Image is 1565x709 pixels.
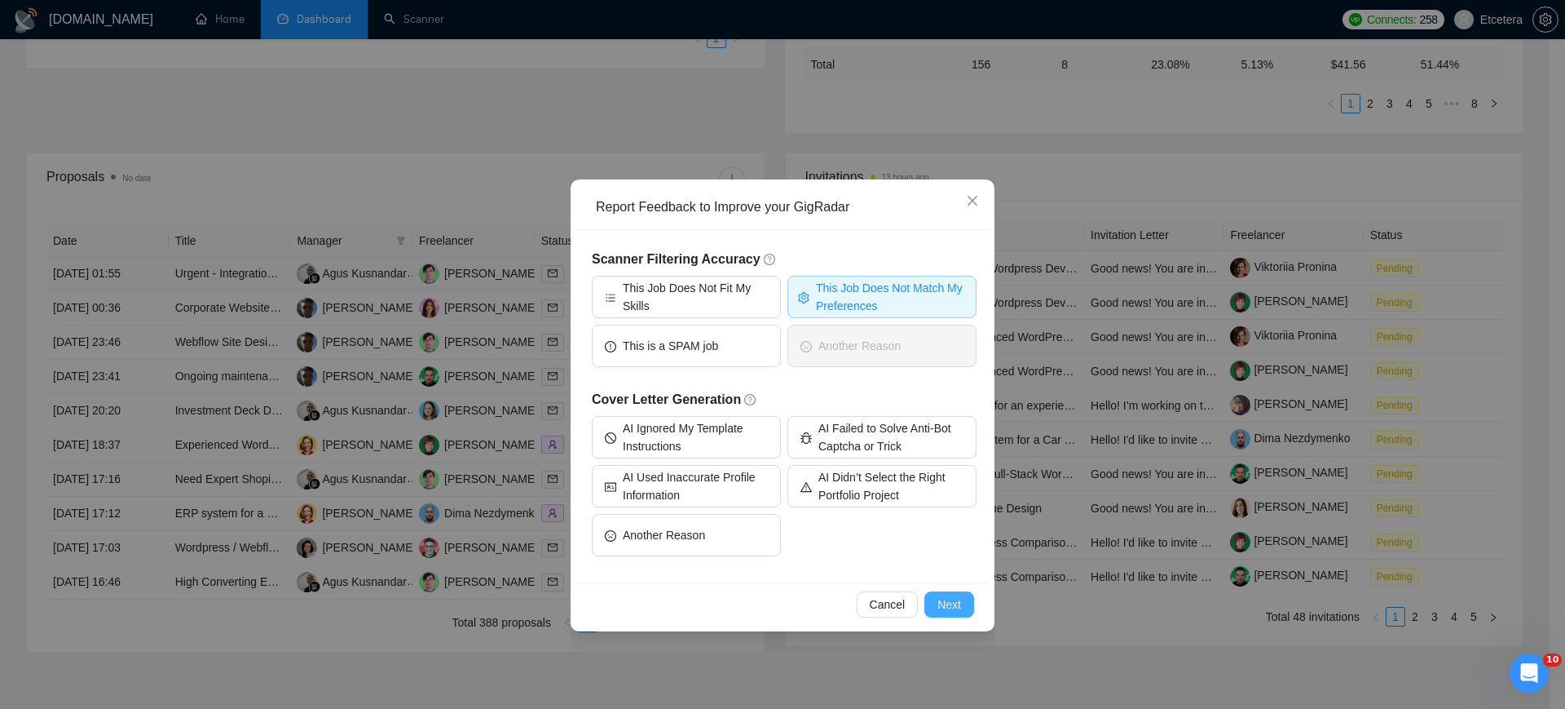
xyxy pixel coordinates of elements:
span: bug [800,431,812,443]
span: question-circle [764,253,777,266]
h5: Scanner Filtering Accuracy [592,250,976,269]
h5: Cover Letter Generation [592,390,976,410]
button: frownAnother Reason [592,514,781,556]
span: stop [605,431,616,443]
span: question-circle [744,393,757,406]
span: AI Ignored My Template Instructions [623,419,768,455]
span: Another Reason [623,526,705,544]
button: bugAI Failed to Solve Anti-Bot Captcha or Trick [787,416,976,459]
span: AI Used Inaccurate Profile Information [623,468,768,504]
div: Report Feedback to Improve your GigRadar [596,198,981,216]
span: warning [800,480,812,492]
button: Next [924,592,974,618]
span: frown [605,529,616,541]
span: Next [937,596,961,614]
span: This is a SPAM job [623,337,718,355]
button: Cancel [857,592,919,618]
span: close [966,194,979,207]
button: exclamation-circleThis is a SPAM job [592,325,781,367]
span: bars [605,290,616,303]
button: stopAI Ignored My Template Instructions [592,416,781,459]
span: 10 [1543,654,1562,667]
span: AI Didn’t Select the Right Portfolio Project [818,468,963,504]
button: Close [950,179,994,224]
span: This Job Does Not Fit My Skills [623,279,768,315]
button: frownAnother Reason [787,325,976,367]
span: idcard [605,480,616,492]
button: settingThis Job Does Not Match My Preferences [787,276,976,318]
button: barsThis Job Does Not Fit My Skills [592,276,781,318]
span: This Job Does Not Match My Preferences [816,279,966,315]
span: exclamation-circle [605,339,616,352]
span: AI Failed to Solve Anti-Bot Captcha or Trick [818,419,963,455]
button: warningAI Didn’t Select the Right Portfolio Project [787,465,976,507]
iframe: Intercom live chat [1510,654,1549,693]
span: setting [798,290,809,303]
span: Cancel [870,596,906,614]
button: idcardAI Used Inaccurate Profile Information [592,465,781,507]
